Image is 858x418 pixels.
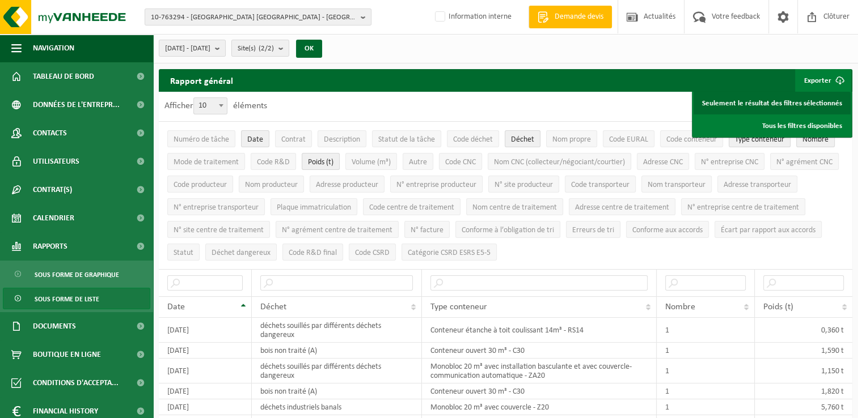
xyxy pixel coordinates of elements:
a: Demande devis [529,6,612,28]
button: Volume (m³)Volume (m³): Activate to sort [345,153,397,170]
button: AutreAutre: Activate to sort [403,153,433,170]
button: 10-763294 - [GEOGRAPHIC_DATA] [GEOGRAPHIC_DATA] - [GEOGRAPHIC_DATA] [145,8,371,25]
button: Conforme aux accords : Activate to sort [626,221,709,238]
td: 1 [657,318,755,343]
span: N° site centre de traitement [174,226,264,234]
span: Volume (m³) [352,158,391,167]
span: Calendrier [33,204,74,232]
button: Code transporteurCode transporteur: Activate to sort [565,176,636,193]
span: Déchet [260,302,286,312]
button: Adresse CNCAdresse CNC: Activate to sort [637,153,689,170]
td: Monobloc 20 m³ avec couvercle - Z20 [422,399,657,415]
span: Mode de traitement [174,158,239,167]
span: N° agrément centre de traitement [282,226,392,234]
span: N° agrément CNC [776,158,832,167]
td: bois non traité (A) [252,383,422,399]
button: Type conteneurType conteneur: Activate to sort [729,130,791,147]
a: Sous forme de liste [3,288,150,309]
button: Plaque immatriculationPlaque immatriculation: Activate to sort [270,198,357,215]
span: Documents [33,312,76,340]
button: OK [296,40,322,58]
button: Adresse producteurAdresse producteur: Activate to sort [310,176,384,193]
td: 0,360 t [755,318,852,343]
span: N° entreprise centre de traitement [687,203,799,212]
span: Données de l'entrepr... [33,91,120,119]
td: Monobloc 20 m³ avec installation basculante et avec couvercle-communication automatique - ZA20 [422,359,657,383]
span: 10 [193,97,227,114]
span: [DATE] - [DATE] [165,40,210,57]
td: 1,590 t [755,343,852,359]
button: Nom centre de traitementNom centre de traitement: Activate to sort [466,198,563,215]
span: Sous forme de graphique [35,264,119,285]
span: Nombre [665,302,695,312]
button: Nom CNC (collecteur/négociant/courtier)Nom CNC (collecteur/négociant/courtier): Activate to sort [488,153,631,170]
span: 10-763294 - [GEOGRAPHIC_DATA] [GEOGRAPHIC_DATA] - [GEOGRAPHIC_DATA] [151,9,356,26]
td: 1 [657,359,755,383]
span: Utilisateurs [33,147,79,176]
button: Site(s)(2/2) [231,40,289,57]
span: Statut de la tâche [378,135,435,144]
button: Numéro de tâcheNuméro de tâche: Activate to remove sorting [167,130,235,147]
label: Information interne [433,8,512,25]
span: Conditions d'accepta... [33,369,119,397]
button: DéchetDéchet: Activate to sort [505,130,540,147]
span: Nom CNC (collecteur/négociant/courtier) [494,158,625,167]
span: Boutique en ligne [33,340,101,369]
span: Poids (t) [763,302,793,312]
span: Déchet [511,135,534,144]
a: Tous les filtres disponibles [694,114,851,137]
span: Nom producteur [245,181,298,189]
button: Code producteurCode producteur: Activate to sort [167,176,233,193]
button: Déchet dangereux : Activate to sort [205,244,277,261]
button: Poids (t)Poids (t): Activate to sort [302,153,340,170]
span: Adresse centre de traitement [575,203,669,212]
span: Nombre [802,135,829,144]
span: Code centre de traitement [369,203,454,212]
button: N° factureN° facture: Activate to sort [404,221,450,238]
button: DateDate: Activate to sort [241,130,269,147]
span: Adresse transporteur [724,181,791,189]
span: Type conteneur [430,302,487,312]
span: Code déchet [453,135,493,144]
button: Catégorie CSRD ESRS E5-5Catégorie CSRD ESRS E5-5: Activate to sort [401,244,497,261]
button: [DATE] - [DATE] [159,40,226,57]
span: Catégorie CSRD ESRS E5-5 [408,249,491,257]
button: NombreNombre: Activate to sort [796,130,835,147]
td: déchets souillés par différents déchets dangereux [252,318,422,343]
span: N° entreprise CNC [701,158,758,167]
td: 1 [657,343,755,359]
button: Nom propreNom propre: Activate to sort [546,130,597,147]
span: Plaque immatriculation [277,203,351,212]
span: N° entreprise producteur [396,181,476,189]
td: [DATE] [159,359,252,383]
button: Code R&DCode R&amp;D: Activate to sort [251,153,296,170]
span: Numéro de tâche [174,135,229,144]
button: N° entreprise centre de traitementN° entreprise centre de traitement: Activate to sort [681,198,805,215]
count: (2/2) [259,45,274,52]
td: 1,820 t [755,383,852,399]
td: 1,150 t [755,359,852,383]
span: Code conteneur [666,135,717,144]
button: Conforme à l’obligation de tri : Activate to sort [455,221,560,238]
a: Sous forme de graphique [3,263,150,285]
td: 5,760 t [755,399,852,415]
button: ContratContrat: Activate to sort [275,130,312,147]
button: N° agrément centre de traitementN° agrément centre de traitement: Activate to sort [276,221,399,238]
button: Code EURALCode EURAL: Activate to sort [603,130,654,147]
button: Écart par rapport aux accordsÉcart par rapport aux accords: Activate to sort [715,221,822,238]
span: Erreurs de tri [572,226,614,234]
span: Contacts [33,119,67,147]
button: StatutStatut: Activate to sort [167,244,200,261]
td: [DATE] [159,399,252,415]
span: Code R&D [257,158,290,167]
span: Écart par rapport aux accords [721,226,815,234]
label: Afficher éléments [164,101,267,110]
span: Date [247,135,263,144]
span: Code transporteur [571,181,629,189]
button: Code CSRDCode CSRD: Activate to sort [349,244,396,261]
button: N° entreprise transporteurN° entreprise transporteur: Activate to sort [167,198,265,215]
span: Site(s) [238,40,274,57]
button: Code R&D finalCode R&amp;D final: Activate to sort [282,244,343,261]
span: Autre [409,158,427,167]
span: Rapports [33,232,67,261]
